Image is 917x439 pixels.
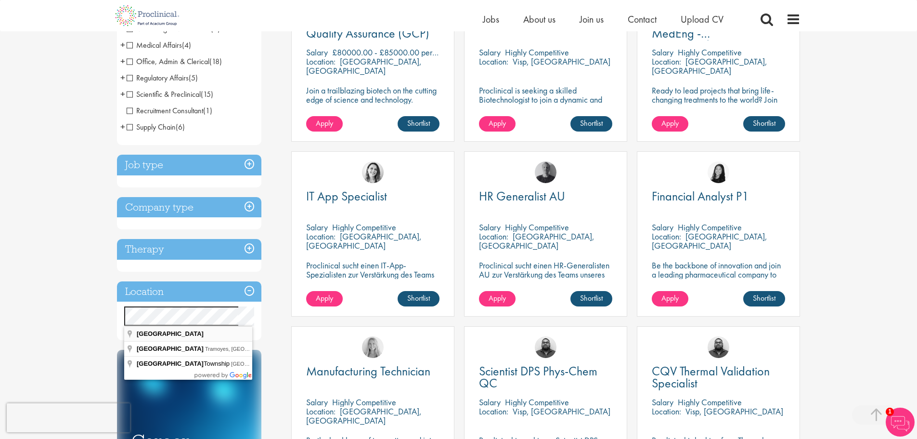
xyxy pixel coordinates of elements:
[205,346,286,352] span: Tramoyes, [GEOGRAPHIC_DATA]
[652,222,673,233] span: Salary
[479,363,597,391] span: Scientist DPS Phys-Chem QC
[513,56,610,67] p: Visp, [GEOGRAPHIC_DATA]
[652,291,688,306] a: Apply
[398,116,439,132] a: Shortlist
[479,231,594,251] p: [GEOGRAPHIC_DATA], [GEOGRAPHIC_DATA]
[479,190,612,202] a: HR Generalist AU
[306,47,328,58] span: Salary
[316,293,333,303] span: Apply
[117,239,261,260] h3: Therapy
[652,56,767,76] p: [GEOGRAPHIC_DATA], [GEOGRAPHIC_DATA]
[209,56,222,67] span: (18)
[535,336,556,358] img: Ashley Bennett
[117,197,261,218] h3: Company type
[306,188,387,204] span: IT App Specialist
[743,291,785,306] a: Shortlist
[505,397,569,408] p: Highly Competitive
[628,13,657,26] a: Contact
[306,397,328,408] span: Salary
[652,231,681,242] span: Location:
[523,13,555,26] a: About us
[127,40,182,50] span: Medical Affairs
[661,293,679,303] span: Apply
[398,291,439,306] a: Shortlist
[535,161,556,183] a: Felix Zimmer
[316,118,333,128] span: Apply
[127,73,189,83] span: Regulatory Affairs
[332,222,396,233] p: Highly Competitive
[479,47,501,58] span: Salary
[306,231,336,242] span: Location:
[652,116,688,132] a: Apply
[505,222,569,233] p: Highly Competitive
[652,47,673,58] span: Salary
[678,47,742,58] p: Highly Competitive
[678,222,742,233] p: Highly Competitive
[652,13,770,53] span: UK Assoc. Director, Intl. MedEng - Oncology/Hematology
[652,15,785,40] a: UK Assoc. Director, Intl. MedEng - Oncology/Hematology
[513,406,610,417] p: Visp, [GEOGRAPHIC_DATA]
[489,118,506,128] span: Apply
[479,291,516,306] a: Apply
[306,365,439,377] a: Manufacturing Technician
[306,406,336,417] span: Location:
[652,363,770,391] span: CQV Thermal Validation Specialist
[479,188,565,204] span: HR Generalist AU
[306,190,439,202] a: IT App Specialist
[120,87,125,101] span: +
[137,345,204,352] span: [GEOGRAPHIC_DATA]
[652,231,767,251] p: [GEOGRAPHIC_DATA], [GEOGRAPHIC_DATA]
[120,70,125,85] span: +
[306,231,422,251] p: [GEOGRAPHIC_DATA], [GEOGRAPHIC_DATA]
[362,336,384,358] img: Shannon Briggs
[479,231,508,242] span: Location:
[306,222,328,233] span: Salary
[479,406,508,417] span: Location:
[479,397,501,408] span: Salary
[332,397,396,408] p: Highly Competitive
[886,408,915,437] img: Chatbot
[127,106,212,116] span: Recruitment Consultant
[479,56,508,67] span: Location:
[189,73,198,83] span: (5)
[7,403,130,432] iframe: reCAPTCHA
[570,116,612,132] a: Shortlist
[708,336,729,358] img: Ashley Bennett
[580,13,604,26] span: Join us
[306,56,422,76] p: [GEOGRAPHIC_DATA], [GEOGRAPHIC_DATA]
[137,360,204,367] span: [GEOGRAPHIC_DATA]
[708,161,729,183] img: Numhom Sudsok
[127,89,201,99] span: Scientific & Preclinical
[127,73,198,83] span: Regulatory Affairs
[137,330,204,337] span: [GEOGRAPHIC_DATA]
[505,47,569,58] p: Highly Competitive
[120,120,125,134] span: +
[127,106,203,116] span: Recruitment Consultant
[652,406,681,417] span: Location:
[681,13,723,26] a: Upload CV
[182,40,191,50] span: (4)
[201,89,213,99] span: (15)
[483,13,499,26] a: Jobs
[362,161,384,183] a: Nur Ergiydiren
[306,406,422,426] p: [GEOGRAPHIC_DATA], [GEOGRAPHIC_DATA]
[652,261,785,297] p: Be the backbone of innovation and join a leading pharmaceutical company to help keep life-changin...
[652,365,785,389] a: CQV Thermal Validation Specialist
[652,56,681,67] span: Location:
[306,56,336,67] span: Location:
[479,116,516,132] a: Apply
[231,361,344,367] span: [GEOGRAPHIC_DATA], [GEOGRAPHIC_DATA]
[332,47,456,58] p: £80000.00 - £85000.00 per annum
[127,56,222,67] span: Office, Admin & Clerical
[203,106,212,116] span: (1)
[117,155,261,175] h3: Job type
[685,406,783,417] p: Visp, [GEOGRAPHIC_DATA]
[661,118,679,128] span: Apply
